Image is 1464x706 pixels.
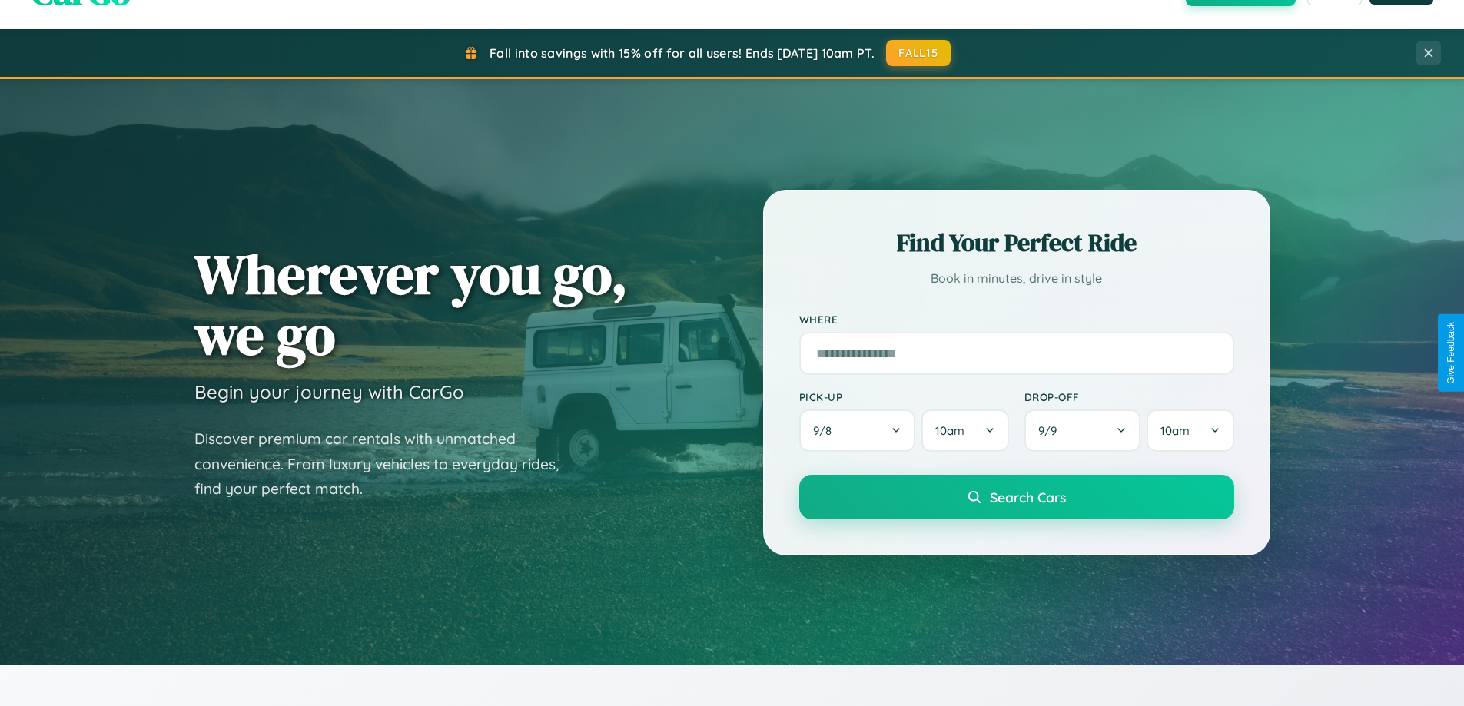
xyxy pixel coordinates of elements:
button: 10am [1147,409,1233,452]
button: Search Cars [799,475,1234,519]
span: Search Cars [990,489,1066,505]
span: 10am [1160,423,1190,438]
button: 9/8 [799,409,916,452]
button: 10am [921,409,1008,452]
label: Pick-up [799,390,1009,403]
label: Drop-off [1024,390,1234,403]
span: 9 / 8 [813,423,839,438]
p: Discover premium car rentals with unmatched convenience. From luxury vehicles to everyday rides, ... [194,426,579,502]
label: Where [799,313,1234,326]
span: 9 / 9 [1038,423,1064,438]
div: Give Feedback [1446,322,1456,384]
span: 10am [935,423,964,438]
button: 9/9 [1024,409,1141,452]
h2: Find Your Perfect Ride [799,226,1234,260]
p: Book in minutes, drive in style [799,267,1234,290]
h3: Begin your journey with CarGo [194,380,464,403]
span: Fall into savings with 15% off for all users! Ends [DATE] 10am PT. [490,45,875,61]
button: FALL15 [886,40,951,66]
h1: Wherever you go, we go [194,244,628,365]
